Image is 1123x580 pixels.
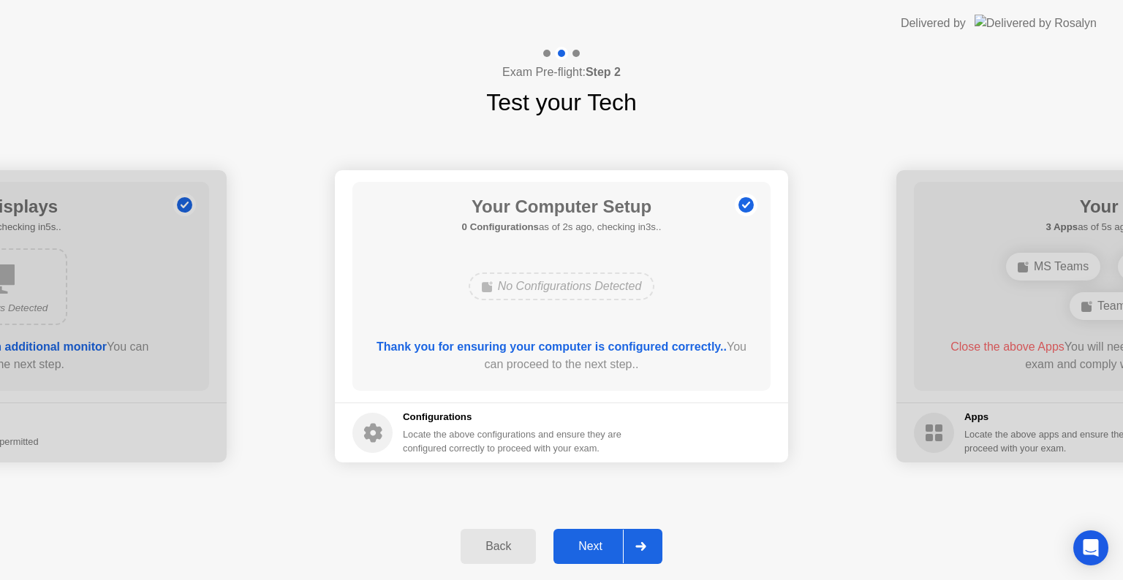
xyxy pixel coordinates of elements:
div: Locate the above configurations and ensure they are configured correctly to proceed with your exam. [403,427,624,455]
h1: Your Computer Setup [462,194,662,220]
b: Thank you for ensuring your computer is configured correctly.. [377,340,727,353]
div: Back [465,540,532,553]
h1: Test your Tech [486,85,637,120]
button: Next [553,529,662,564]
b: 0 Configurations [462,221,539,232]
div: Next [558,540,623,553]
div: You can proceed to the next step.. [374,338,750,373]
h5: as of 2s ago, checking in3s.. [462,220,662,234]
div: No Configurations Detected [469,272,655,300]
img: Delivered by Rosalyn [975,15,1097,31]
h4: Exam Pre-flight: [502,64,621,81]
b: Step 2 [586,66,621,78]
button: Back [461,529,536,564]
h5: Configurations [403,410,624,424]
div: Delivered by [901,15,966,32]
div: Open Intercom Messenger [1073,530,1108,565]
